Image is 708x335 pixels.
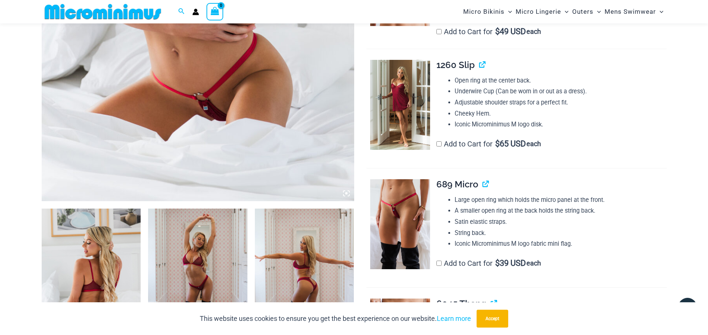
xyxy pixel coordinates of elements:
[200,313,471,324] p: This website uses cookies to ensure you get the best experience on our website.
[570,2,603,21] a: OutersMenu ToggleMenu Toggle
[206,3,224,20] a: View Shopping Cart, empty
[572,2,593,21] span: Outers
[436,141,442,146] input: Add to Cart for$65 USD each
[514,2,570,21] a: Micro LingerieMenu ToggleMenu Toggle
[455,194,667,206] li: Large open ring which holds the micro panel at the front.
[495,28,526,35] span: 49 USD
[504,2,512,21] span: Menu Toggle
[436,259,541,268] label: Add to Cart for
[495,260,526,267] span: 39 USD
[437,315,471,322] a: Learn more
[436,27,541,36] label: Add to Cart for
[526,260,541,267] span: each
[460,1,667,22] nav: Site Navigation
[455,205,667,216] li: A smaller open ring at the back holds the string back.
[455,238,667,249] li: Iconic Microminimus M logo fabric mini flag.
[436,59,475,70] span: 1260 Slip
[436,179,478,190] span: 689 Micro
[455,216,667,228] li: Satin elastic straps.
[455,119,667,130] li: Iconic Microminimus M logo disk.
[605,2,656,21] span: Mens Swimwear
[495,139,500,148] span: $
[461,2,514,21] a: Micro BikinisMenu ToggleMenu Toggle
[495,258,500,268] span: $
[516,2,561,21] span: Micro Lingerie
[436,261,442,266] input: Add to Cart for$39 USD each
[455,86,667,97] li: Underwire Cup (Can be worn in or out as a dress).
[495,140,526,148] span: 65 USD
[495,27,500,36] span: $
[526,140,541,148] span: each
[463,2,504,21] span: Micro Bikinis
[455,108,667,119] li: Cheeky Hem.
[455,97,667,108] li: Adjustable shoulder straps for a perfect fit.
[656,2,663,21] span: Menu Toggle
[370,179,430,269] img: Guilty Pleasures Red 689 Micro
[455,228,667,239] li: String back.
[477,310,508,328] button: Accept
[192,9,199,15] a: Account icon link
[526,28,541,35] span: each
[603,2,665,21] a: Mens SwimwearMenu ToggleMenu Toggle
[436,139,541,148] label: Add to Cart for
[455,75,667,86] li: Open ring at the center back.
[370,60,430,150] img: Guilty Pleasures Red 1260 Slip
[593,2,601,21] span: Menu Toggle
[42,3,164,20] img: MM SHOP LOGO FLAT
[436,29,442,34] input: Add to Cart for$49 USD each
[436,298,486,309] span: 6045 Thong
[561,2,568,21] span: Menu Toggle
[178,7,185,16] a: Search icon link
